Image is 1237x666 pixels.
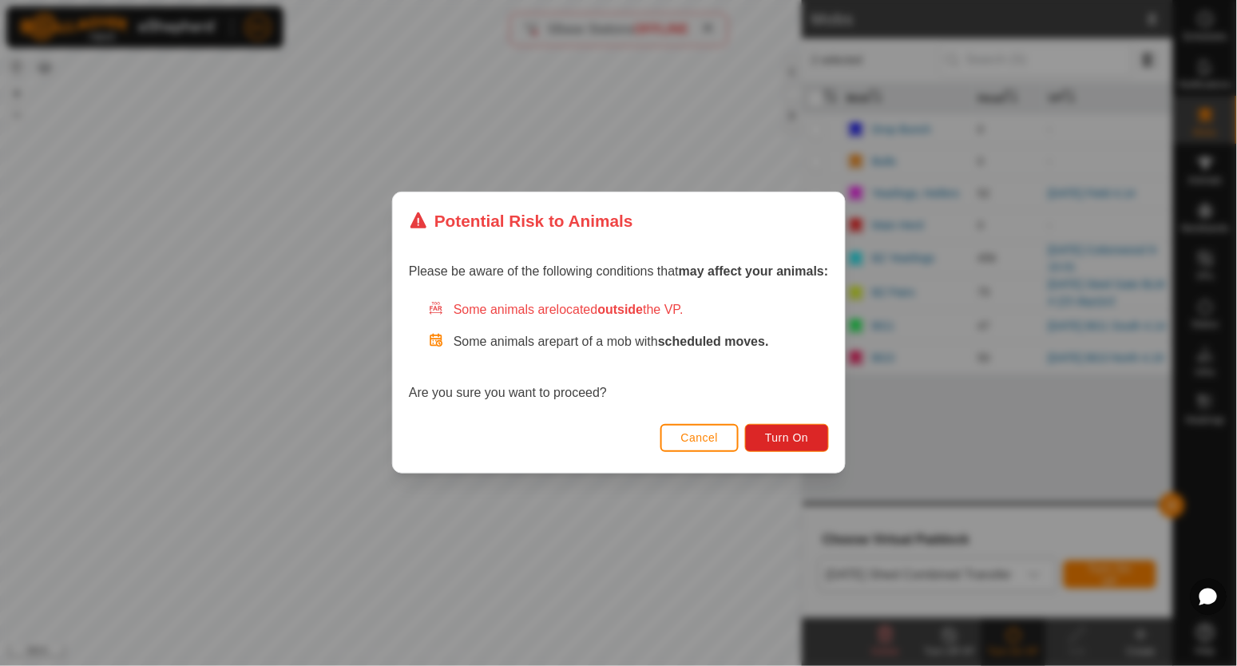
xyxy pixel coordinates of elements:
[658,335,769,349] strong: scheduled moves.
[557,303,684,317] span: located the VP.
[557,335,769,349] span: part of a mob with
[680,432,718,445] span: Cancel
[597,303,643,317] strong: outside
[409,301,829,403] div: Are you sure you want to proceed?
[409,208,633,233] div: Potential Risk to Animals
[409,265,829,279] span: Please be aware of the following conditions that
[660,424,739,452] button: Cancel
[765,432,808,445] span: Turn On
[745,424,828,452] button: Turn On
[428,301,829,320] div: Some animals are
[454,333,829,352] p: Some animals are
[679,265,829,279] strong: may affect your animals:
